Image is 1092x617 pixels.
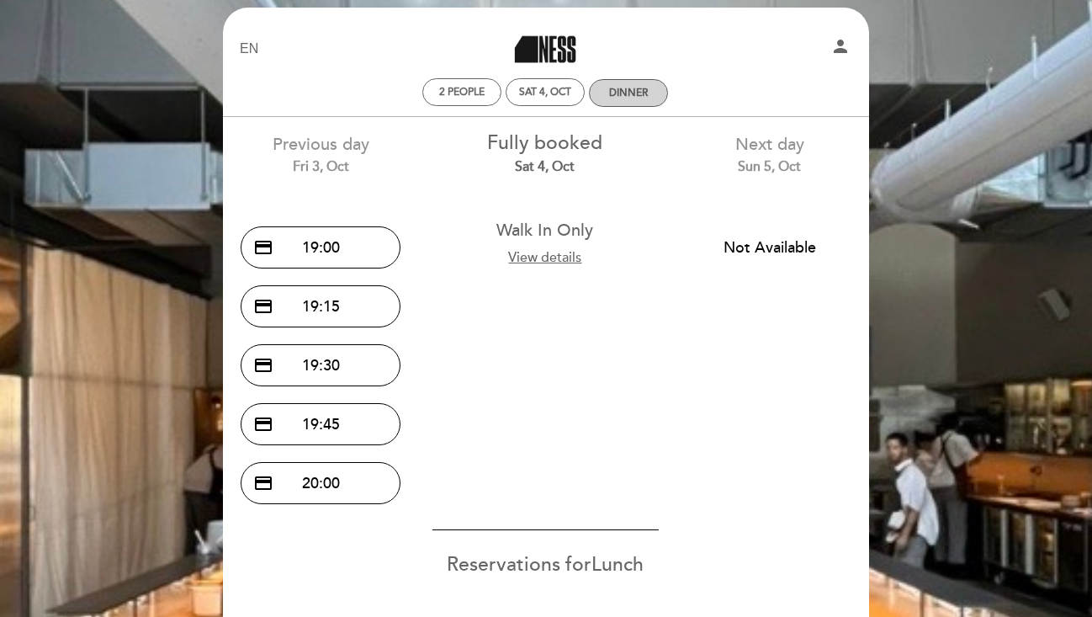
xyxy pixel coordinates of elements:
[670,157,869,177] div: Sun 5, Oct
[241,462,400,504] button: credit_card 20:00
[830,36,851,62] button: person
[221,551,869,579] div: Reservations for
[830,36,851,56] i: person
[487,131,602,155] span: Fully booked
[670,133,869,176] div: Next day
[690,226,850,269] button: Not Available
[241,285,400,327] button: credit_card 19:15
[459,219,633,243] div: Walk In Only
[253,355,273,375] span: credit_card
[253,237,273,258] span: credit_card
[519,86,571,98] div: Sat 4, Oct
[439,86,485,98] span: 2 people
[221,133,421,176] div: Previous day
[241,403,400,445] button: credit_card 19:45
[253,414,273,434] span: credit_card
[591,553,644,577] span: Lunch
[440,26,650,72] a: Ness
[253,296,273,316] span: credit_card
[241,226,400,269] button: credit_card 19:00
[253,473,273,493] span: credit_card
[241,344,400,386] button: credit_card 19:30
[446,157,645,177] div: Sat 4, Oct
[221,157,421,177] div: Fri 3, Oct
[508,249,581,266] a: View details
[609,87,648,99] div: Dinner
